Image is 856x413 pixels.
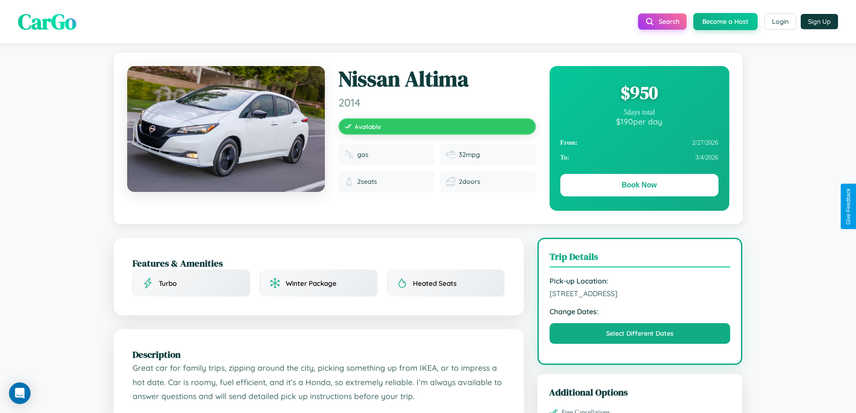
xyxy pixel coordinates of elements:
span: gas [357,151,368,159]
h2: Features & Amenities [133,257,505,270]
span: 2 seats [357,178,377,186]
div: Give Feedback [845,188,852,225]
span: Winter Package [286,279,337,288]
button: Login [764,13,796,30]
img: Seats [345,177,354,186]
button: Become a Host [693,13,758,30]
div: Open Intercom Messenger [9,382,31,404]
strong: Pick-up Location: [550,276,731,285]
span: 2 doors [459,178,480,186]
span: CarGo [18,7,76,36]
span: [STREET_ADDRESS] [550,289,731,298]
div: 3 / 4 / 2026 [560,150,719,165]
div: 2 / 27 / 2026 [560,135,719,150]
span: Search [659,18,679,26]
button: Search [638,13,687,30]
span: Heated Seats [413,279,457,288]
h1: Nissan Altima [338,66,536,92]
h2: Description [133,348,505,361]
strong: From: [560,139,578,147]
span: Turbo [159,279,177,288]
strong: To: [560,154,569,161]
img: Doors [446,177,455,186]
img: Fuel type [345,150,354,159]
strong: Change Dates: [550,307,731,316]
img: Nissan Altima 2014 [127,66,325,192]
span: Available [355,123,381,130]
button: Select Different Dates [550,323,731,344]
img: Fuel efficiency [446,150,455,159]
div: $ 950 [560,80,719,105]
h3: Additional Options [549,386,731,399]
div: $ 190 per day [560,116,719,126]
button: Book Now [560,174,719,196]
span: 2014 [338,96,536,109]
p: Great car for family trips, zipping around the city, picking something up from IKEA, or to impres... [133,361,505,404]
div: 5 days total [560,108,719,116]
h3: Trip Details [550,250,731,267]
span: 32 mpg [459,151,480,159]
button: Sign Up [801,14,838,29]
